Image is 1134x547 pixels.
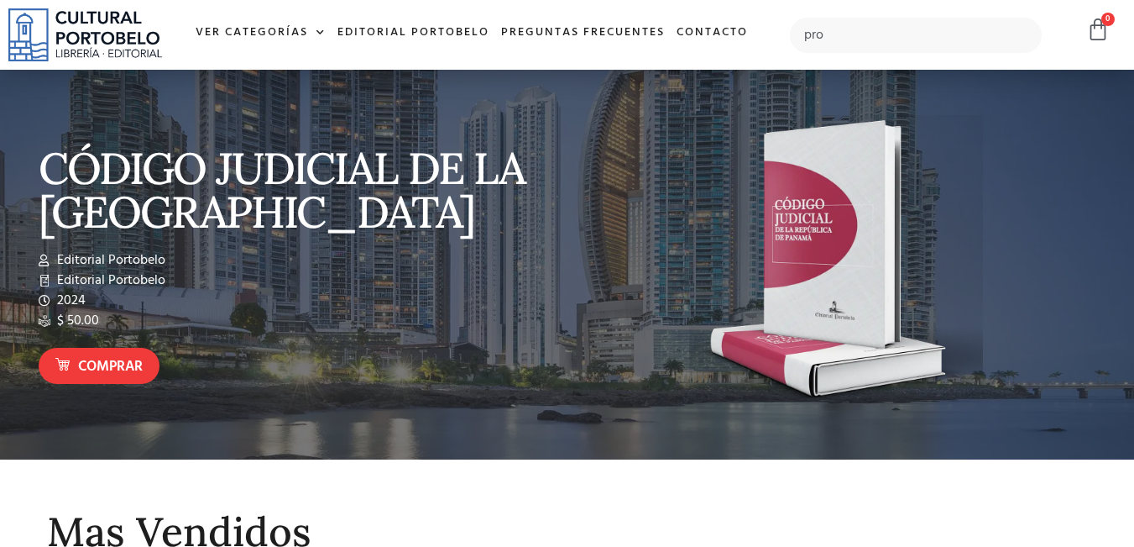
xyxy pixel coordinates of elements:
[53,250,165,271] span: Editorial Portobelo
[671,15,754,51] a: Contacto
[53,291,86,311] span: 2024
[495,15,671,51] a: Preguntas frecuentes
[53,271,165,291] span: Editorial Portobelo
[78,356,143,378] span: Comprar
[1101,13,1115,26] span: 0
[39,146,559,234] p: CÓDIGO JUDICIAL DE LA [GEOGRAPHIC_DATA]
[1086,18,1110,42] a: 0
[190,15,332,51] a: Ver Categorías
[790,18,1043,53] input: Búsqueda
[332,15,495,51] a: Editorial Portobelo
[39,348,159,384] a: Comprar
[53,311,99,331] span: $ 50.00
